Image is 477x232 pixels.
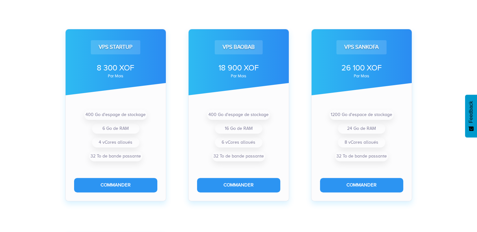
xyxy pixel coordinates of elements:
[465,95,477,137] button: Feedback - Afficher l’enquête
[215,124,262,134] li: 16 Go de RAM
[338,124,385,134] li: 24 Go de RAM
[74,74,157,78] div: par mois
[207,110,270,120] li: 400 Go d'espage de stockage
[320,62,403,74] div: 26 100 XOF
[445,201,469,224] iframe: Drift Widget Chat Controller
[338,137,385,147] li: 8 vCores alloués
[92,137,139,147] li: 4 vCores alloués
[74,178,157,192] button: Commander
[215,137,262,147] li: 6 vCores alloués
[320,74,403,78] div: par mois
[329,110,393,120] li: 1200 Go d'espace de stockage
[335,151,388,161] li: 32 To de bande passante
[197,74,280,78] div: par mois
[74,62,157,74] div: 8 300 XOF
[468,101,474,123] span: Feedback
[320,178,403,192] button: Commander
[89,151,142,161] li: 32 To de bande passante
[215,40,263,54] div: VPS Baobab
[197,62,280,74] div: 18 900 XOF
[92,124,139,134] li: 6 Go de RAM
[91,40,140,54] div: VPS Startup
[336,40,387,54] div: VPS Sankofa
[197,178,280,192] button: Commander
[212,151,265,161] li: 32 To de bande passante
[84,110,147,120] li: 400 Go d'espage de stockage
